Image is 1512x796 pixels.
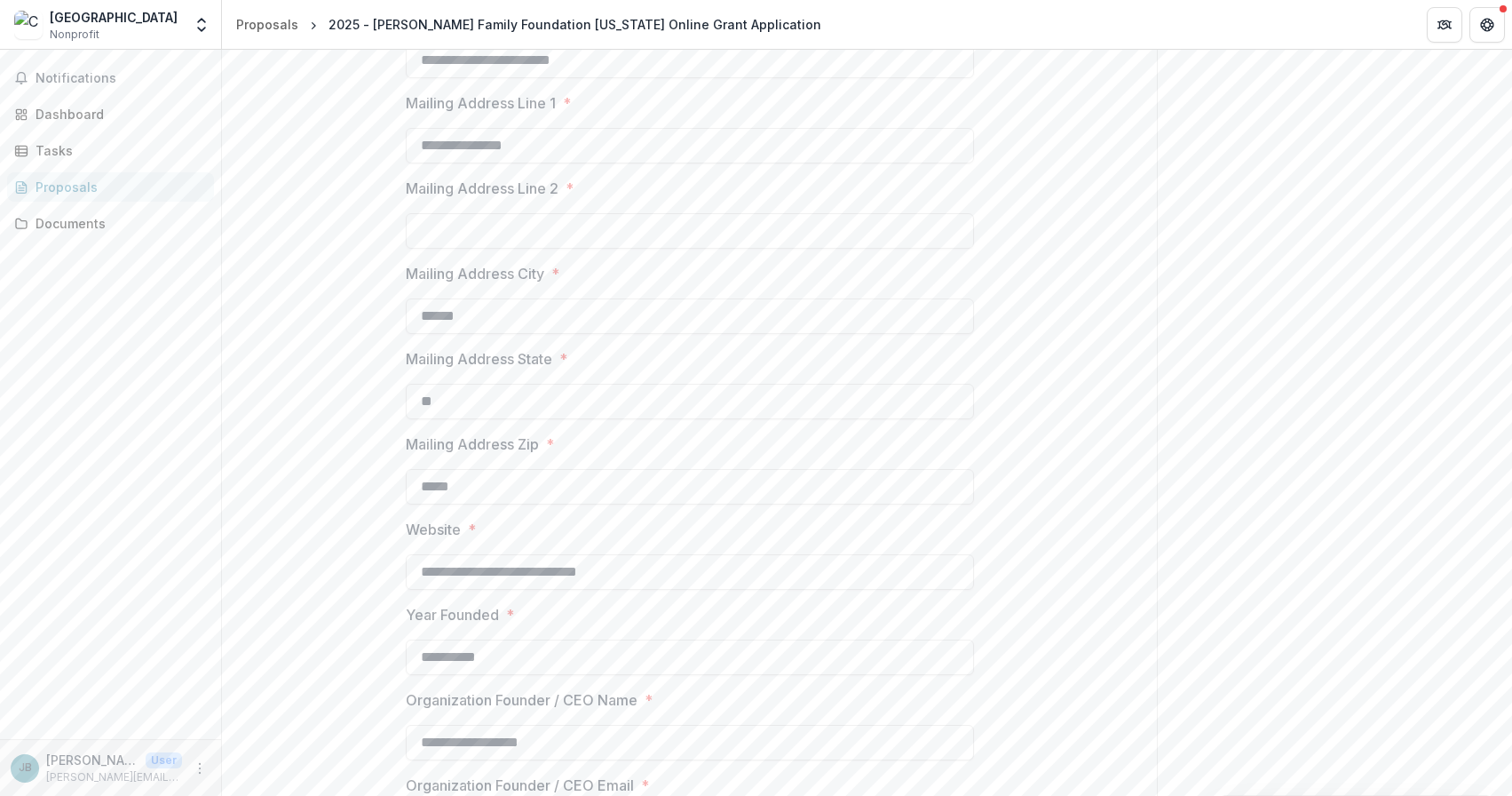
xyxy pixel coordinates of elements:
[7,209,214,238] a: Documents
[7,99,214,129] a: Dashboard
[1427,7,1462,43] button: Partners
[36,141,200,160] div: Tasks
[189,758,210,779] button: More
[406,92,556,114] p: Mailing Address Line 1
[36,105,200,123] div: Dashboard
[406,348,552,370] p: Mailing Address State
[406,775,634,796] p: Organization Founder / CEO Email
[14,11,43,39] img: Cornerstone Crossroads Academy
[406,604,499,625] p: Year Founded
[46,751,139,769] p: [PERSON_NAME]
[406,519,461,540] p: Website
[50,27,99,43] span: Nonprofit
[1469,7,1505,43] button: Get Help
[229,12,305,37] a: Proposals
[329,15,821,34] div: 2025 - [PERSON_NAME] Family Foundation [US_STATE] Online Grant Application
[189,7,214,43] button: Open entity switcher
[406,263,544,284] p: Mailing Address City
[146,752,182,768] p: User
[229,12,828,37] nav: breadcrumb
[7,136,214,165] a: Tasks
[19,762,32,774] div: Jason Botello
[406,178,558,199] p: Mailing Address Line 2
[36,71,207,86] span: Notifications
[406,434,539,455] p: Mailing Address Zip
[7,64,214,92] button: Notifications
[36,214,200,233] div: Documents
[7,172,214,202] a: Proposals
[46,769,182,785] p: [PERSON_NAME][EMAIL_ADDRESS][DOMAIN_NAME]
[236,15,298,34] div: Proposals
[36,178,200,196] div: Proposals
[50,8,178,27] div: [GEOGRAPHIC_DATA]
[406,689,637,711] p: Organization Founder / CEO Name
